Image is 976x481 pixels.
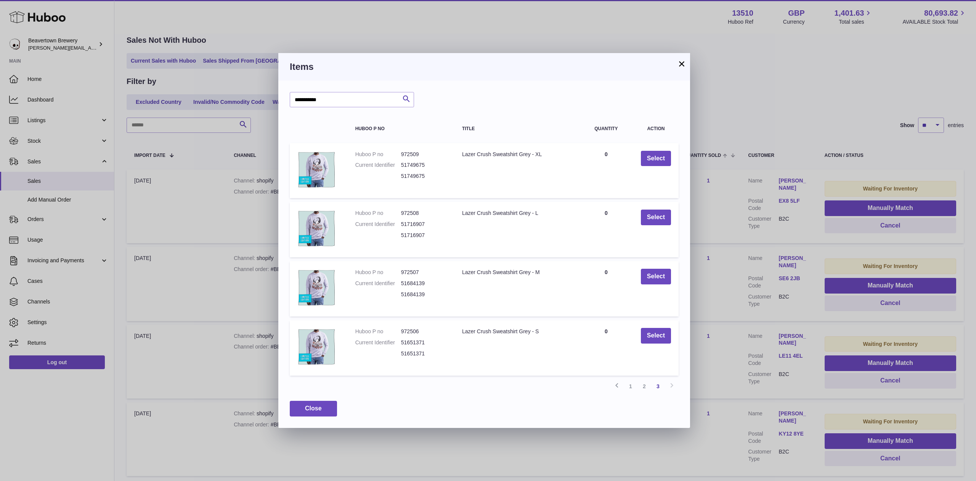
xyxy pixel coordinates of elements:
dd: 51716907 [401,221,447,228]
span: Close [305,405,322,412]
th: Huboo P no [348,119,454,139]
a: 2 [637,379,651,393]
th: Title [454,119,579,139]
dd: 51716907 [401,232,447,239]
button: Select [641,151,671,166]
dd: 972506 [401,328,447,335]
dd: 972508 [401,210,447,217]
h3: Items [290,61,679,73]
dt: Huboo P no [355,151,401,158]
button: Select [641,210,671,225]
dd: 51651371 [401,350,447,357]
div: Lazer Crush Sweatshirt Grey - S [462,328,571,335]
img: Lazer Crush Sweatshirt Grey - S [297,328,335,366]
div: Lazer Crush Sweatshirt Grey - M [462,269,571,276]
dd: 51684139 [401,291,447,298]
button: Select [641,269,671,284]
a: 3 [651,379,665,393]
dt: Current Identifier [355,280,401,287]
a: 1 [624,379,637,393]
dd: 51651371 [401,339,447,346]
dt: Current Identifier [355,339,401,346]
div: Lazer Crush Sweatshirt Grey - XL [462,151,571,158]
dd: 51749675 [401,161,447,169]
dd: 972507 [401,269,447,276]
img: Lazer Crush Sweatshirt Grey - XL [297,151,335,189]
img: Lazer Crush Sweatshirt Grey - L [297,210,335,248]
th: Action [633,119,679,139]
dd: 51684139 [401,280,447,287]
dt: Huboo P no [355,328,401,335]
div: Lazer Crush Sweatshirt Grey - L [462,210,571,217]
th: Quantity [579,119,633,139]
button: Select [641,328,671,344]
dd: 51749675 [401,173,447,180]
td: 0 [579,143,633,199]
td: 0 [579,202,633,257]
button: × [677,59,686,68]
dt: Current Identifier [355,161,401,169]
dd: 972509 [401,151,447,158]
dt: Huboo P no [355,269,401,276]
td: 0 [579,261,633,316]
dt: Huboo P no [355,210,401,217]
td: 0 [579,320,633,376]
img: Lazer Crush Sweatshirt Grey - M [297,269,335,307]
dt: Current Identifier [355,221,401,228]
button: Close [290,401,337,416]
